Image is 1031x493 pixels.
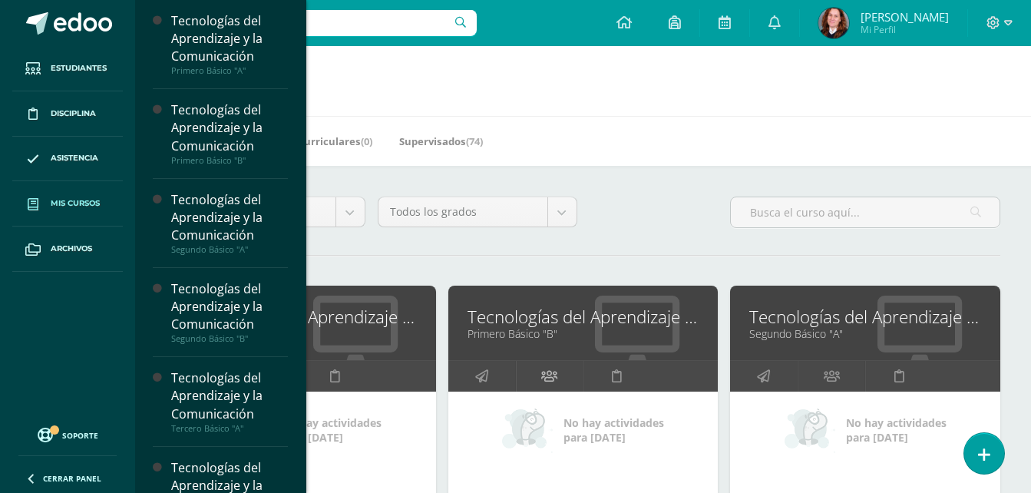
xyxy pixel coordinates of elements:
[731,197,1000,227] input: Busca el curso aquí...
[51,152,98,164] span: Asistencia
[171,369,288,422] div: Tecnologías del Aprendizaje y la Comunicación
[171,101,288,154] div: Tecnologías del Aprendizaje y la Comunicación
[252,129,372,154] a: Mis Extracurriculares(0)
[51,243,92,255] span: Archivos
[785,407,835,453] img: no_activities_small.png
[818,8,849,38] img: fd0864b42e40efb0ca870be3ccd70d1f.png
[861,9,949,25] span: [PERSON_NAME]
[563,415,664,445] span: No hay actividades para [DATE]
[51,197,100,210] span: Mis cursos
[361,134,372,148] span: (0)
[390,197,536,227] span: Todos los grados
[861,23,949,36] span: Mi Perfil
[12,227,123,272] a: Archivos
[43,473,101,484] span: Cerrar panel
[51,62,107,74] span: Estudiantes
[171,191,288,255] a: Tecnologías del Aprendizaje y la ComunicaciónSegundo Básico "A"
[12,181,123,227] a: Mis cursos
[466,134,483,148] span: (74)
[399,129,483,154] a: Supervisados(74)
[62,430,98,441] span: Soporte
[171,101,288,165] a: Tecnologías del Aprendizaje y la ComunicaciónPrimero Básico "B"
[749,326,981,341] a: Segundo Básico "A"
[749,305,981,329] a: Tecnologías del Aprendizaje y la Comunicación
[12,46,123,91] a: Estudiantes
[171,155,288,166] div: Primero Básico "B"
[171,191,288,244] div: Tecnologías del Aprendizaje y la Comunicación
[12,91,123,137] a: Disciplina
[145,10,477,36] input: Busca un usuario...
[378,197,577,227] a: Todos los grados
[171,12,288,76] a: Tecnologías del Aprendizaje y la ComunicaciónPrimero Básico "A"
[502,407,553,453] img: no_activities_small.png
[171,423,288,434] div: Tercero Básico "A"
[171,65,288,76] div: Primero Básico "A"
[12,137,123,182] a: Asistencia
[468,326,699,341] a: Primero Básico "B"
[18,424,117,445] a: Soporte
[171,12,288,65] div: Tecnologías del Aprendizaje y la Comunicación
[281,415,382,445] span: No hay actividades para [DATE]
[171,369,288,433] a: Tecnologías del Aprendizaje y la ComunicaciónTercero Básico "A"
[171,280,288,344] a: Tecnologías del Aprendizaje y la ComunicaciónSegundo Básico "B"
[846,415,947,445] span: No hay actividades para [DATE]
[171,280,288,333] div: Tecnologías del Aprendizaje y la Comunicación
[468,305,699,329] a: Tecnologías del Aprendizaje y la Comunicación
[171,244,288,255] div: Segundo Básico "A"
[171,333,288,344] div: Segundo Básico "B"
[51,108,96,120] span: Disciplina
